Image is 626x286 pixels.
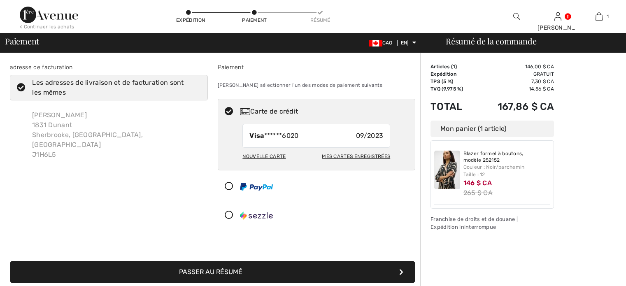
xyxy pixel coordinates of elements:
[250,107,298,115] font: Carte de crédit
[463,151,551,163] a: Blazer formel à boutons, modèle 252152
[498,101,554,112] font: 167,86 $ CA
[369,40,382,47] img: Dollar canadien
[242,153,286,159] font: Nouvelle carte
[513,12,520,21] img: rechercher sur le site
[596,12,603,21] img: Mon sac
[453,64,455,70] font: 1
[431,216,518,230] font: Franchise de droits et de douane | Expédition ininterrompue
[431,86,463,92] font: TVQ (9,975 %)
[440,125,507,133] font: Mon panier (1 article)
[176,17,205,23] font: Expédition
[431,64,453,70] font: Articles (
[20,7,78,23] img: 1ère Avenue
[382,40,393,46] font: CAO
[32,121,72,129] font: 1831 Dunant
[5,35,39,47] font: Paiement
[446,35,536,47] font: Résumé de la commande
[32,151,56,158] font: J1H6L5
[554,12,561,20] a: Se connecter
[554,12,561,21] img: Mes informations
[240,183,273,191] img: PayPal
[531,79,554,84] font: 7,30 $ CA
[401,40,407,46] font: EN
[463,151,524,163] font: Blazer formel à boutons, modèle 252152
[431,101,463,112] font: Total
[310,17,330,23] font: Résumé
[529,86,554,92] font: 14,56 $ CA
[32,111,87,119] font: [PERSON_NAME]
[463,164,525,170] font: Couleur : Noir/parchemin
[431,71,456,77] font: Expédition
[179,268,242,276] font: Passer au résumé
[538,24,586,31] font: [PERSON_NAME]
[218,64,244,71] font: Paiement
[525,64,554,70] font: 146,00 $ CA
[356,132,383,140] font: 09/2023
[20,24,74,30] font: < Continuer les achats
[322,153,390,159] font: Mes cartes enregistrées
[463,172,485,177] font: Taille : 12
[32,131,143,149] font: Sherbrooke, [GEOGRAPHIC_DATA], [GEOGRAPHIC_DATA]
[434,151,460,189] img: Blazer formel à boutons, modèle 252152
[579,12,619,21] a: 1
[10,64,73,71] font: adresse de facturation
[463,179,492,187] font: 146 $ CA
[240,108,250,115] img: Carte de crédit
[10,261,415,283] button: Passer au résumé
[607,14,609,19] font: 1
[32,79,184,96] font: Les adresses de livraison et de facturation sont les mêmes
[218,82,383,88] font: [PERSON_NAME] sélectionner l'un des modes de paiement suivants
[240,212,273,220] img: Sezzle
[242,17,267,23] font: Paiement
[463,189,493,197] font: 265 $ CA
[455,64,457,70] font: )
[431,79,454,84] font: TPS (5 %)
[249,132,264,140] font: Visa
[533,71,554,77] font: Gratuit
